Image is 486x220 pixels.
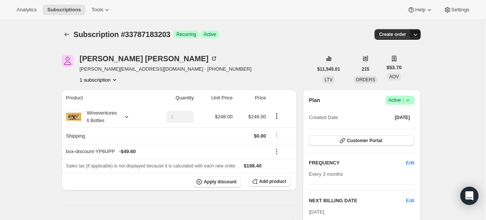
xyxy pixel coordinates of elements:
button: Apply discount [193,176,241,187]
button: Product actions [80,76,118,84]
button: Customer Portal [309,135,414,146]
button: Settings [439,5,474,15]
h2: Plan [309,96,320,104]
button: Product actions [271,112,283,120]
span: ORDERS [356,77,375,82]
button: Subscriptions [62,29,72,40]
div: Open Intercom Messenger [460,187,478,205]
span: Ashley Cox [62,55,74,67]
span: $198.40 [244,163,262,169]
span: Created Date [309,114,338,121]
span: LTV [325,77,333,82]
span: Active [204,31,216,37]
button: Add product [249,176,291,187]
th: Quantity [148,90,196,106]
button: Shipping actions [271,131,283,139]
h2: FREQUENCY [309,159,406,167]
span: Settings [451,7,469,13]
span: [DATE] [395,115,410,121]
button: Subscriptions [43,5,85,15]
span: $248.00 [248,114,266,119]
span: Recurring [176,31,196,37]
span: AOV [389,74,399,79]
span: | [402,97,404,103]
button: Create order [375,29,410,40]
span: [DATE] [309,209,324,215]
button: Edit [406,197,414,205]
span: Create order [379,31,406,37]
span: Analytics [17,7,37,13]
th: Unit Price [196,90,235,106]
h2: NEXT BILLING DATE [309,197,406,205]
div: Wineventures [81,109,117,124]
span: $53.70 [387,64,402,71]
button: 215 [357,64,374,74]
span: Help [415,7,425,13]
span: Apply discount [204,179,237,185]
div: [PERSON_NAME] [PERSON_NAME] [80,55,218,62]
span: Subscriptions [47,7,81,13]
span: Tools [91,7,103,13]
button: [DATE] [390,112,415,123]
th: Product [62,90,148,106]
button: $11,545.01 [313,64,345,74]
button: Tools [87,5,115,15]
span: Add product [259,178,286,184]
span: $248.00 [215,114,233,119]
span: - $49.60 [119,148,136,155]
span: Edit [406,159,414,167]
small: 6 Bottles [87,118,105,123]
button: Help [403,5,437,15]
button: Edit [401,157,419,169]
th: Shipping [62,127,148,144]
span: $11,545.01 [317,66,340,72]
span: Every 3 months [309,171,343,177]
span: [PERSON_NAME][EMAIL_ADDRESS][DOMAIN_NAME] · [PHONE_NUMBER] [80,65,252,73]
span: Active [388,96,412,104]
th: Price [235,90,269,106]
span: Sales tax (if applicable) is not displayed because it is calculated with each new order. [66,163,237,169]
button: Analytics [12,5,41,15]
span: Customer Portal [347,138,382,144]
span: $0.00 [254,133,266,139]
span: Subscription #33787183203 [74,30,170,39]
span: 215 [362,66,369,72]
div: box-discount-YP6UPP [66,148,266,155]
